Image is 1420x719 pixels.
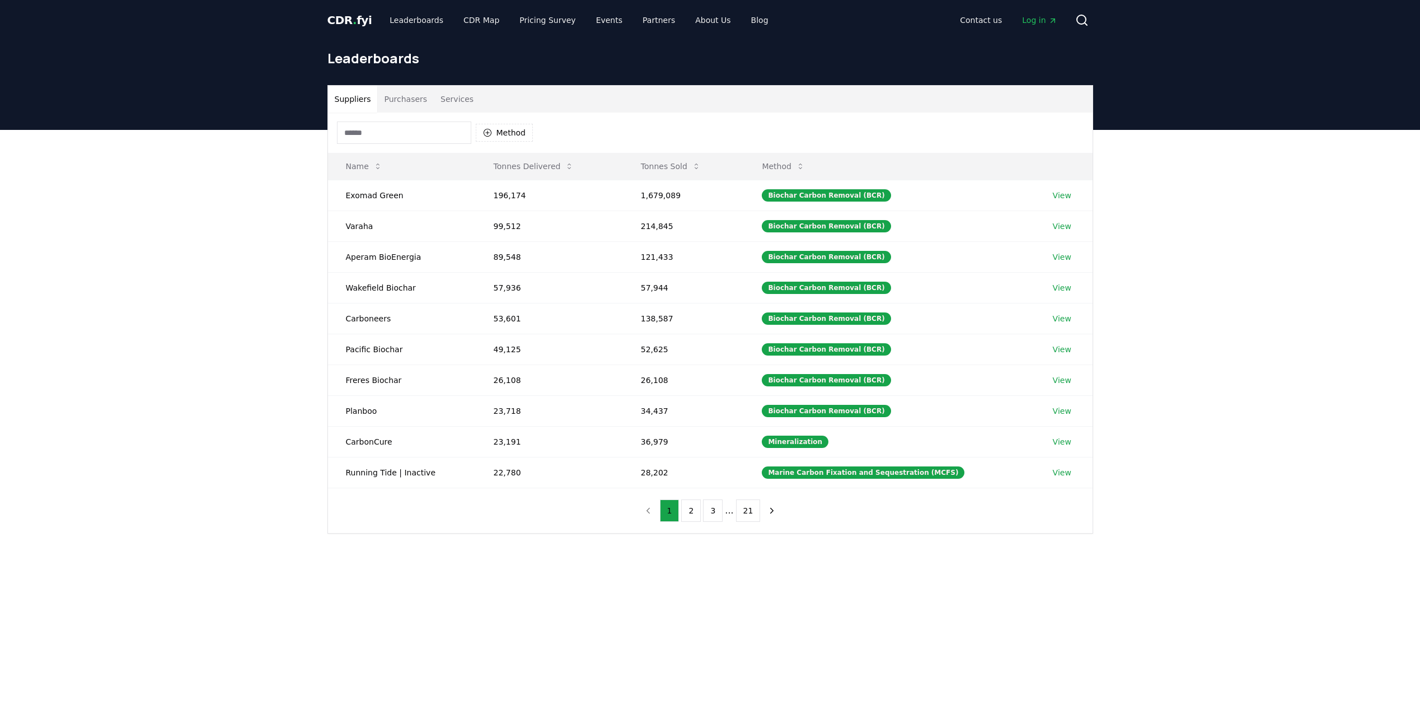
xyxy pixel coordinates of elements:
[703,499,723,522] button: 3
[753,155,814,178] button: Method
[686,10,739,30] a: About Us
[762,343,891,356] div: Biochar Carbon Removal (BCR)
[762,312,891,325] div: Biochar Carbon Removal (BCR)
[951,10,1011,30] a: Contact us
[736,499,761,522] button: 21
[353,13,357,27] span: .
[681,499,701,522] button: 2
[328,303,476,334] td: Carboneers
[476,211,623,241] td: 99,512
[476,457,623,488] td: 22,780
[476,395,623,426] td: 23,718
[476,241,623,272] td: 89,548
[623,303,744,334] td: 138,587
[476,180,623,211] td: 196,174
[623,365,744,395] td: 26,108
[762,499,781,522] button: next page
[476,272,623,303] td: 57,936
[762,189,891,202] div: Biochar Carbon Removal (BCR)
[1053,436,1071,447] a: View
[1053,221,1071,232] a: View
[623,457,744,488] td: 28,202
[623,395,744,426] td: 34,437
[510,10,584,30] a: Pricing Survey
[327,12,372,28] a: CDR.fyi
[476,426,623,457] td: 23,191
[377,86,434,113] button: Purchasers
[327,13,372,27] span: CDR fyi
[742,10,777,30] a: Blog
[762,251,891,263] div: Biochar Carbon Removal (BCR)
[762,405,891,417] div: Biochar Carbon Removal (BCR)
[1053,282,1071,293] a: View
[725,504,733,517] li: ...
[328,272,476,303] td: Wakefield Biochar
[762,374,891,386] div: Biochar Carbon Removal (BCR)
[328,457,476,488] td: Running Tide | Inactive
[337,155,391,178] button: Name
[1053,344,1071,355] a: View
[476,365,623,395] td: 26,108
[762,220,891,232] div: Biochar Carbon Removal (BCR)
[327,49,1093,67] h1: Leaderboards
[1013,10,1066,30] a: Log in
[328,180,476,211] td: Exomad Green
[762,466,964,479] div: Marine Carbon Fixation and Sequestration (MCFS)
[328,426,476,457] td: CarbonCure
[1053,467,1071,478] a: View
[660,499,679,522] button: 1
[328,211,476,241] td: Varaha
[1053,251,1071,263] a: View
[476,334,623,365] td: 49,125
[1053,405,1071,417] a: View
[623,272,744,303] td: 57,944
[623,334,744,365] td: 52,625
[762,282,891,294] div: Biochar Carbon Removal (BCR)
[328,86,378,113] button: Suppliers
[634,10,684,30] a: Partners
[1022,15,1057,26] span: Log in
[623,426,744,457] td: 36,979
[328,334,476,365] td: Pacific Biochar
[623,180,744,211] td: 1,679,089
[762,436,828,448] div: Mineralization
[951,10,1066,30] nav: Main
[1053,313,1071,324] a: View
[381,10,777,30] nav: Main
[485,155,583,178] button: Tonnes Delivered
[623,211,744,241] td: 214,845
[381,10,452,30] a: Leaderboards
[476,303,623,334] td: 53,601
[476,124,533,142] button: Method
[328,241,476,272] td: Aperam BioEnergia
[587,10,631,30] a: Events
[623,241,744,272] td: 121,433
[632,155,710,178] button: Tonnes Sold
[454,10,508,30] a: CDR Map
[1053,190,1071,201] a: View
[328,365,476,395] td: Freres Biochar
[1053,375,1071,386] a: View
[434,86,480,113] button: Services
[328,395,476,426] td: Planboo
